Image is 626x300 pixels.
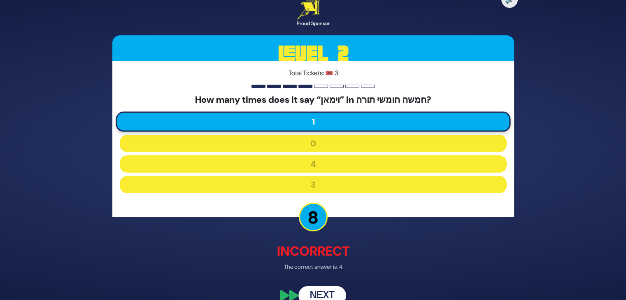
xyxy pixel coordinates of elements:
[120,95,507,105] h5: How many times does it say “וימאן” in חמשה חומשי תורה?
[120,155,507,173] button: 4
[116,112,510,132] button: 1
[120,176,507,193] button: 3
[112,241,514,261] p: Incorrect
[299,203,328,231] p: 8
[112,263,514,271] p: The correct answer is: 4
[120,68,507,78] p: Total Tickets: 🎟️ 3
[297,20,330,27] div: Proud Sponsor
[120,135,507,152] button: 0
[112,35,514,72] h3: Level 2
